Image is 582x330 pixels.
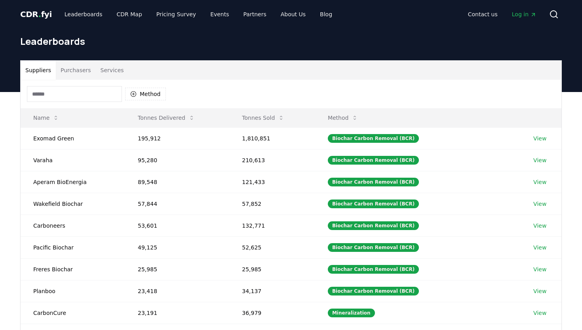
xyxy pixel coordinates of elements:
button: Tonnes Delivered [131,110,201,126]
div: Biochar Carbon Removal (BCR) [328,134,419,143]
a: Partners [237,7,273,21]
td: 23,191 [125,302,229,324]
td: Freres Biochar [21,258,125,280]
td: 132,771 [229,215,315,236]
span: . [38,10,41,19]
span: Log in [512,10,536,18]
a: Contact us [462,7,504,21]
div: Biochar Carbon Removal (BCR) [328,265,419,274]
a: CDR.fyi [20,9,52,20]
div: Biochar Carbon Removal (BCR) [328,156,419,165]
button: Tonnes Sold [236,110,291,126]
button: Name [27,110,65,126]
td: 52,625 [229,236,315,258]
td: 95,280 [125,149,229,171]
td: 34,137 [229,280,315,302]
td: 89,548 [125,171,229,193]
a: Events [204,7,235,21]
td: Pacific Biochar [21,236,125,258]
td: 23,418 [125,280,229,302]
button: Method [125,88,166,100]
a: Leaderboards [58,7,109,21]
td: Wakefield Biochar [21,193,125,215]
td: 1,810,851 [229,127,315,149]
div: Mineralization [328,309,375,317]
td: 49,125 [125,236,229,258]
div: Biochar Carbon Removal (BCR) [328,178,419,186]
a: View [533,134,546,142]
td: CarbonCure [21,302,125,324]
a: View [533,287,546,295]
td: Planboo [21,280,125,302]
a: Pricing Survey [150,7,202,21]
td: 25,985 [229,258,315,280]
a: View [533,222,546,230]
td: 121,433 [229,171,315,193]
td: 195,912 [125,127,229,149]
td: Varaha [21,149,125,171]
td: 57,844 [125,193,229,215]
span: CDR fyi [20,10,52,19]
td: Aperam BioEnergia [21,171,125,193]
button: Method [321,110,365,126]
div: Biochar Carbon Removal (BCR) [328,200,419,208]
td: Exomad Green [21,127,125,149]
a: About Us [274,7,312,21]
a: Blog [314,7,339,21]
div: Biochar Carbon Removal (BCR) [328,287,419,295]
h1: Leaderboards [20,35,562,48]
td: 57,852 [229,193,315,215]
td: 25,985 [125,258,229,280]
button: Suppliers [21,61,56,80]
a: View [533,309,546,317]
a: Log in [506,7,543,21]
td: 53,601 [125,215,229,236]
a: View [533,265,546,273]
nav: Main [58,7,339,21]
a: View [533,244,546,251]
button: Purchasers [56,61,96,80]
nav: Main [462,7,543,21]
td: 36,979 [229,302,315,324]
td: Carboneers [21,215,125,236]
a: CDR Map [110,7,148,21]
div: Biochar Carbon Removal (BCR) [328,243,419,252]
div: Biochar Carbon Removal (BCR) [328,221,419,230]
td: 210,613 [229,149,315,171]
a: View [533,156,546,164]
button: Services [96,61,129,80]
a: View [533,200,546,208]
a: View [533,178,546,186]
